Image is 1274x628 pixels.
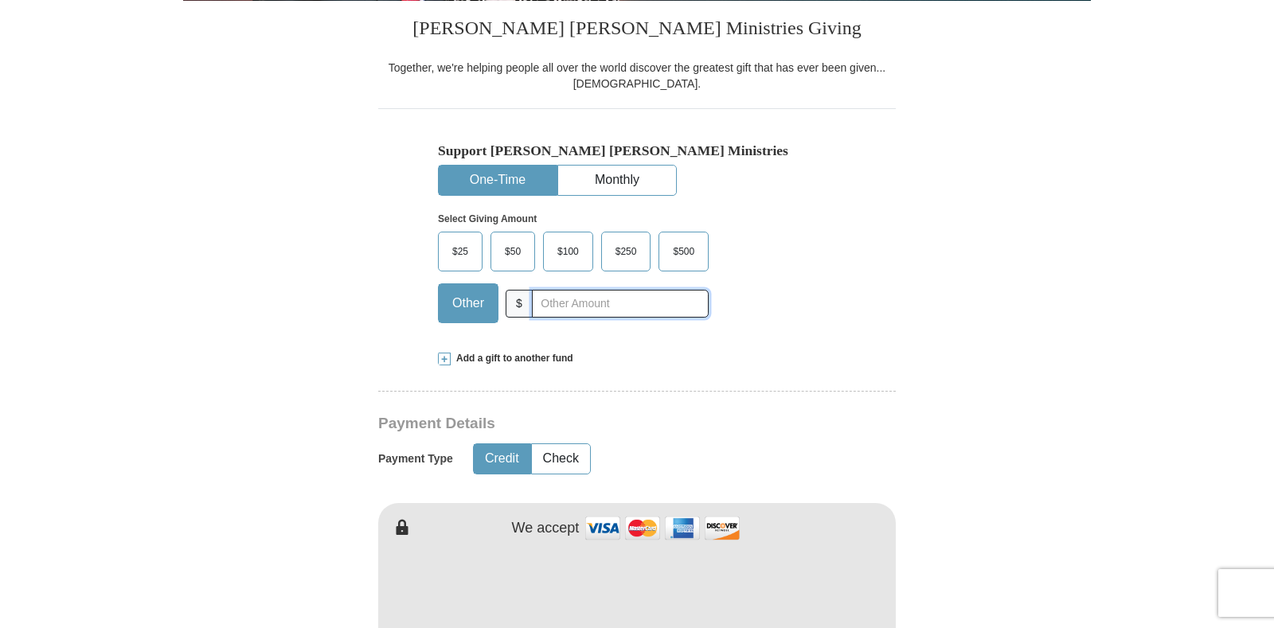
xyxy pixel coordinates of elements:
[549,240,587,263] span: $100
[444,240,476,263] span: $25
[583,511,742,545] img: credit cards accepted
[438,213,537,224] strong: Select Giving Amount
[532,290,709,318] input: Other Amount
[438,142,836,159] h5: Support [PERSON_NAME] [PERSON_NAME] Ministries
[378,415,784,433] h3: Payment Details
[506,290,533,318] span: $
[497,240,529,263] span: $50
[474,444,530,474] button: Credit
[532,444,590,474] button: Check
[558,166,676,195] button: Monthly
[378,60,896,92] div: Together, we're helping people all over the world discover the greatest gift that has ever been g...
[439,166,557,195] button: One-Time
[665,240,702,263] span: $500
[378,1,896,60] h3: [PERSON_NAME] [PERSON_NAME] Ministries Giving
[608,240,645,263] span: $250
[451,352,573,365] span: Add a gift to another fund
[512,520,580,537] h4: We accept
[378,452,453,466] h5: Payment Type
[444,291,492,315] span: Other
